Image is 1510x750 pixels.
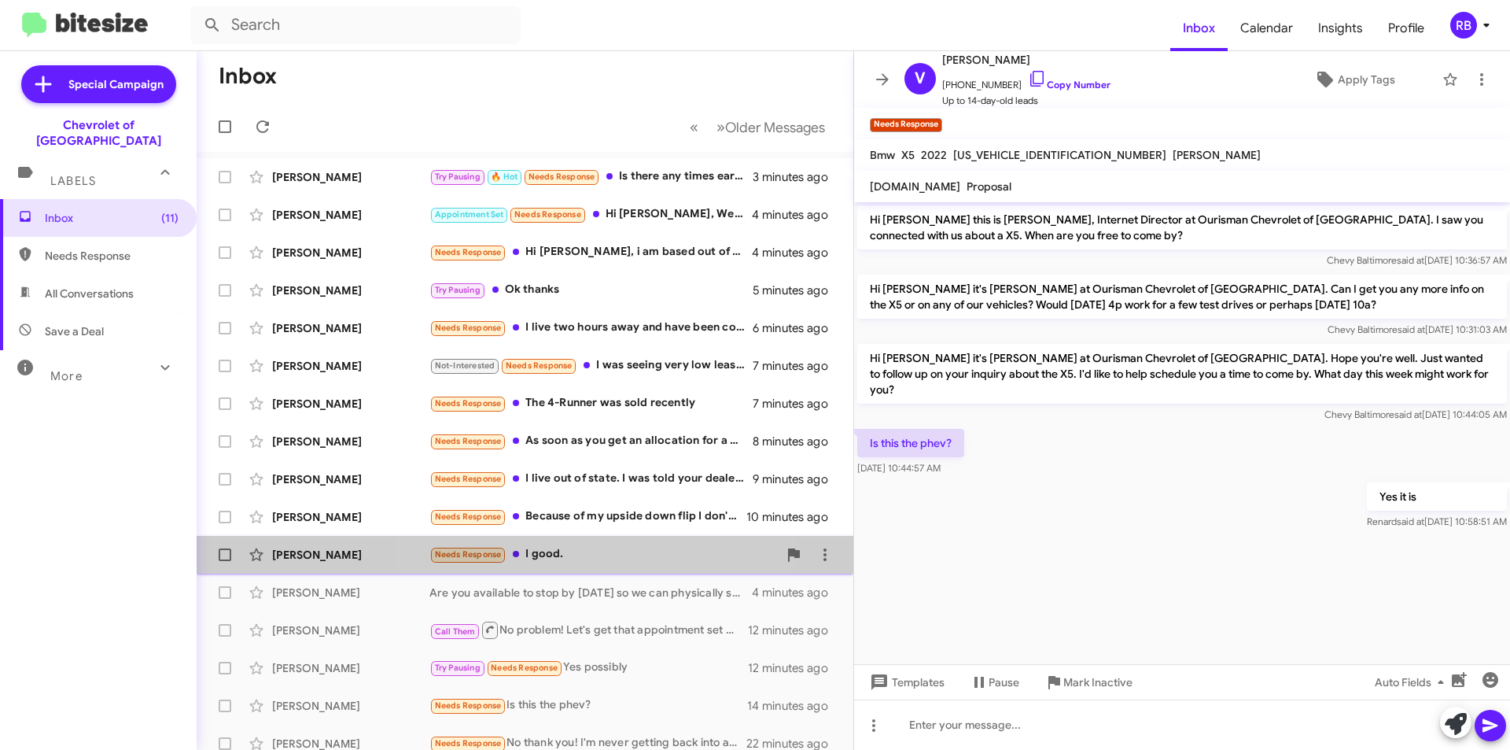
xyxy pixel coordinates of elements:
[867,668,945,696] span: Templates
[45,323,104,339] span: Save a Deal
[435,247,502,257] span: Needs Response
[272,509,429,525] div: [PERSON_NAME]
[870,148,895,162] span: Bmw
[716,117,725,137] span: »
[857,344,1507,404] p: Hi [PERSON_NAME] it's [PERSON_NAME] at Ourisman Chevrolet of [GEOGRAPHIC_DATA]. Hope you're well....
[1376,6,1437,51] span: Profile
[680,111,708,143] button: Previous
[429,696,747,715] div: Is this the phev?
[45,286,134,301] span: All Conversations
[435,512,502,522] span: Needs Response
[725,119,825,136] span: Older Messages
[753,396,841,412] div: 7 minutes ago
[50,369,83,383] span: More
[1397,254,1424,266] span: said at
[435,436,502,446] span: Needs Response
[1375,668,1450,696] span: Auto Fields
[1324,408,1507,420] span: Chevy Baltimore [DATE] 10:44:05 AM
[68,76,164,92] span: Special Campaign
[435,285,481,295] span: Try Pausing
[1032,668,1145,696] button: Mark Inactive
[272,660,429,676] div: [PERSON_NAME]
[953,148,1166,162] span: [US_VEHICLE_IDENTIFICATION_NUMBER]
[429,620,748,640] div: No problem! Let's get that appointment set up to go over some options for a vehicle. When would b...
[272,283,429,298] div: [PERSON_NAME]
[272,623,429,638] div: [PERSON_NAME]
[272,320,429,336] div: [PERSON_NAME]
[915,66,926,91] span: V
[857,462,941,474] span: [DATE] 10:44:57 AM
[435,700,502,711] span: Needs Response
[748,660,841,676] div: 12 minutes ago
[272,547,429,563] div: [PERSON_NAME]
[753,283,841,298] div: 5 minutes ago
[429,357,753,375] div: I was seeing very low lease pricing on the courtesy blazer EV in particular.
[45,210,179,226] span: Inbox
[272,585,429,600] div: [PERSON_NAME]
[429,243,752,261] div: Hi [PERSON_NAME], i am based out of [GEOGRAPHIC_DATA], I wanted to confirm if the vehicle was ava...
[491,663,558,673] span: Needs Response
[1327,254,1507,266] span: Chevy Baltimore [DATE] 10:36:57 AM
[272,471,429,487] div: [PERSON_NAME]
[1228,6,1306,51] span: Calendar
[435,549,502,560] span: Needs Response
[870,118,942,132] small: Needs Response
[219,64,277,89] h1: Inbox
[753,320,841,336] div: 6 minutes ago
[752,245,841,260] div: 4 minutes ago
[435,323,502,333] span: Needs Response
[748,623,841,638] div: 12 minutes ago
[429,432,753,450] div: As soon as you get an allocation for a 2026 E RAY.
[942,50,1110,69] span: [PERSON_NAME]
[21,65,176,103] a: Special Campaign
[429,545,778,563] div: I good.
[901,148,915,162] span: X5
[989,668,1019,696] span: Pause
[272,169,429,185] div: [PERSON_NAME]
[45,248,179,264] span: Needs Response
[753,434,841,449] div: 8 minutes ago
[857,429,964,457] p: Is this the phev?
[753,169,841,185] div: 3 minutes ago
[921,148,947,162] span: 2022
[1394,408,1422,420] span: said at
[435,626,476,637] span: Call Them
[1306,6,1376,51] a: Insights
[967,179,1011,194] span: Proposal
[506,360,573,371] span: Needs Response
[514,209,581,220] span: Needs Response
[272,434,429,449] div: [PERSON_NAME]
[854,668,957,696] button: Templates
[747,698,841,714] div: 14 minutes ago
[1173,148,1261,162] span: [PERSON_NAME]
[942,93,1110,109] span: Up to 14-day-old leads
[272,358,429,374] div: [PERSON_NAME]
[272,396,429,412] div: [PERSON_NAME]
[435,172,481,182] span: Try Pausing
[681,111,834,143] nav: Page navigation example
[746,509,841,525] div: 10 minutes ago
[870,179,960,194] span: [DOMAIN_NAME]
[942,69,1110,93] span: [PHONE_NUMBER]
[429,659,748,677] div: Yes possibly
[435,209,504,220] span: Appointment Set
[429,508,746,526] div: Because of my upside down flip I don't believe nobody can help I'm just going to pay the car off....
[1028,79,1110,91] a: Copy Number
[161,210,179,226] span: (11)
[1450,12,1477,39] div: RB
[429,205,752,224] div: Hi [PERSON_NAME], We've already test drove the Q7
[429,281,753,299] div: Ok thanks
[1398,323,1425,335] span: said at
[752,585,841,600] div: 4 minutes ago
[857,275,1507,319] p: Hi [PERSON_NAME] it's [PERSON_NAME] at Ourisman Chevrolet of [GEOGRAPHIC_DATA]. Can I get you any...
[1367,515,1507,527] span: Renard [DATE] 10:58:51 AM
[429,319,753,337] div: I live two hours away and have been communicating with some via text. Shall I continue with that ...
[190,6,521,44] input: Search
[1362,668,1463,696] button: Auto Fields
[435,663,481,673] span: Try Pausing
[707,111,834,143] button: Next
[1338,65,1395,94] span: Apply Tags
[429,168,753,186] div: Is there any times earlier then that? Like 10:30
[753,471,841,487] div: 9 minutes ago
